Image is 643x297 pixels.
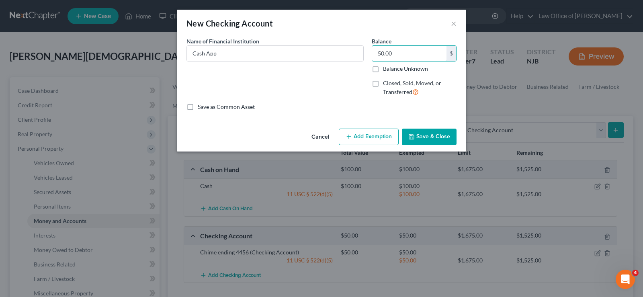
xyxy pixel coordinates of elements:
button: Cancel [305,129,336,145]
button: Add Exemption [339,129,399,145]
div: New Checking Account [186,18,273,29]
button: Save & Close [402,129,457,145]
div: $ [446,46,456,61]
label: Balance Unknown [383,65,428,73]
label: Balance [372,37,391,45]
span: Name of Financial Institution [186,38,259,45]
iframe: Intercom live chat [616,270,635,289]
span: 4 [632,270,639,276]
input: Enter name... [187,46,363,61]
button: × [451,18,457,28]
input: 0.00 [372,46,446,61]
span: Closed, Sold, Moved, or Transferred [383,80,441,95]
label: Save as Common Asset [198,103,255,111]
